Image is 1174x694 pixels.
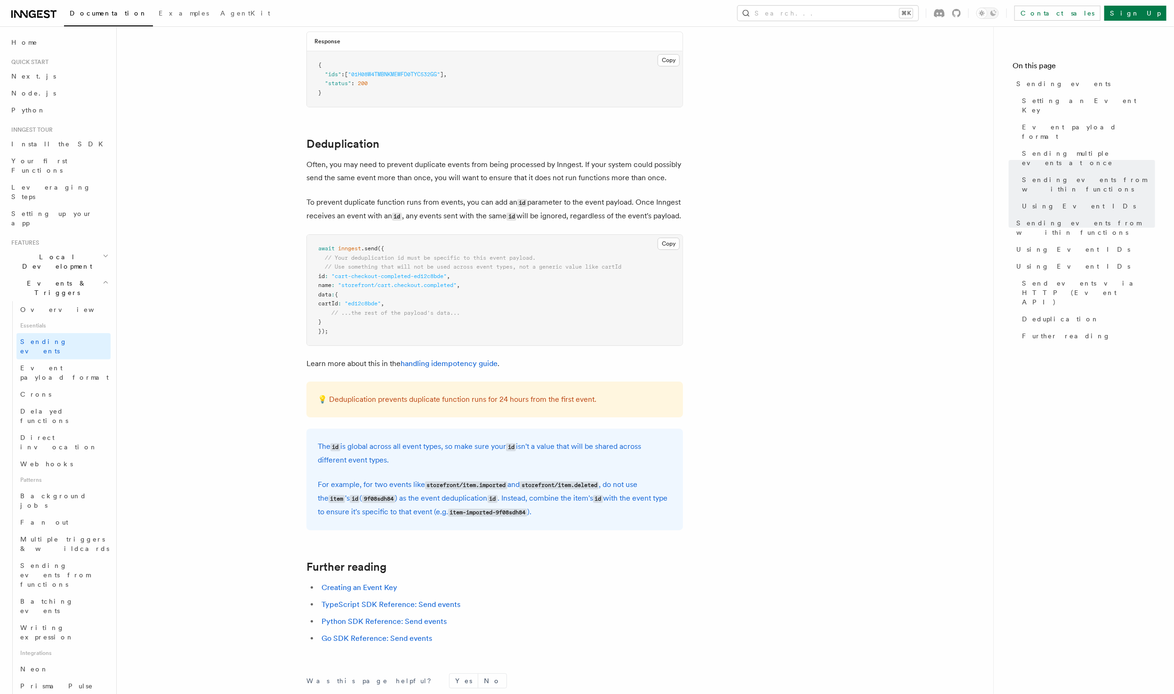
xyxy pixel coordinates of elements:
[306,676,438,686] p: Was this page helpful?
[16,301,111,318] a: Overview
[325,273,328,279] span: :
[318,62,322,68] span: {
[1016,218,1155,237] span: Sending events from within functions
[1016,262,1130,271] span: Using Event IDs
[8,252,103,271] span: Local Development
[401,359,498,368] a: handling idempotency guide
[318,291,331,298] span: data
[318,393,672,406] p: 💡 Deduplication prevents duplicate function runs for 24 hours from the first event.
[361,245,378,252] span: .send
[11,210,92,227] span: Setting up your app
[306,357,683,370] p: Learn more about this in the .
[20,407,68,424] span: Delayed functions
[16,455,111,472] a: Webhooks
[318,440,672,467] p: The is global across all event types, so make sure your isn't a value that will be shared across ...
[378,245,384,252] span: ({
[16,514,111,531] a: Fan out
[153,3,215,25] a: Examples
[331,291,335,298] span: :
[20,519,68,526] span: Fan out
[8,239,39,247] span: Features
[1022,331,1110,341] span: Further reading
[16,386,111,403] a: Crons
[318,478,672,519] p: For example, for two events like and , do not use the 's ( ) as the event deduplication . Instead...
[392,213,402,221] code: id
[1014,6,1101,21] a: Contact sales
[8,68,111,85] a: Next.js
[20,562,90,588] span: Sending events from functions
[306,137,379,151] a: Deduplication
[1018,92,1155,119] a: Setting an Event Key
[1022,149,1155,168] span: Sending multiple events at once
[331,282,335,288] span: :
[8,179,111,205] a: Leveraging Steps
[318,89,322,96] span: }
[1022,96,1155,115] span: Setting an Event Key
[325,263,621,270] span: // Use something that will not be used across event types, not a generic value like cartId
[20,364,109,381] span: Event payload format
[16,472,111,487] span: Patterns
[20,682,93,690] span: Prisma Pulse
[447,273,450,279] span: ,
[322,617,447,626] a: Python SDK Reference: Send events
[314,38,340,45] h3: Response
[20,460,73,468] span: Webhooks
[1022,175,1155,194] span: Sending events from within functions
[16,531,111,557] a: Multiple triggers & wildcards
[330,443,340,451] code: id
[335,291,338,298] span: {
[16,318,111,333] span: Essentials
[1022,314,1099,324] span: Deduplication
[1018,171,1155,198] a: Sending events from within functions
[440,71,443,78] span: ]
[16,619,111,646] a: Writing expression
[325,71,341,78] span: "ids"
[325,80,351,87] span: "status"
[11,140,109,148] span: Install the SDK
[338,282,457,288] span: "storefront/cart.checkout.completed"
[8,34,111,51] a: Home
[1016,79,1110,88] span: Sending events
[443,71,447,78] span: ,
[16,429,111,455] a: Direct invocation
[322,634,432,643] a: Go SDK Reference: Send events
[478,674,507,688] button: No
[20,434,97,451] span: Direct invocation
[16,593,111,619] a: Batching events
[351,80,354,87] span: :
[20,492,87,509] span: Background jobs
[16,359,111,386] a: Event payload format
[8,248,111,275] button: Local Development
[507,213,516,221] code: id
[329,495,345,503] code: item
[20,535,109,552] span: Multiple triggers & wildcards
[215,3,276,25] a: AgentKit
[341,71,345,78] span: :
[1013,241,1155,258] a: Using Event IDs
[20,665,48,673] span: Neon
[8,279,103,297] span: Events & Triggers
[488,495,498,503] code: id
[381,300,384,307] span: ,
[159,9,209,17] span: Examples
[1018,311,1155,327] a: Deduplication
[1018,145,1155,171] a: Sending multiple events at once
[1013,215,1155,241] a: Sending events from within functions
[348,71,440,78] span: "01H08W4TMBNKMEWFD0TYC532GG"
[8,152,111,179] a: Your first Functions
[306,158,683,184] p: Often, you may need to prevent duplicate events from being processed by Inngest. If your system c...
[318,319,322,325] span: }
[306,196,683,223] p: To prevent duplicate function runs from events, you can add an parameter to the event payload. On...
[20,391,51,398] span: Crons
[976,8,999,19] button: Toggle dark mode
[358,80,368,87] span: 200
[318,282,331,288] span: name
[322,583,397,592] a: Creating an Event Key
[318,245,335,252] span: await
[338,245,361,252] span: inngest
[306,560,386,574] a: Further reading
[8,102,111,119] a: Python
[16,557,111,593] a: Sending events from functions
[20,306,117,313] span: Overview
[20,598,73,614] span: Batching events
